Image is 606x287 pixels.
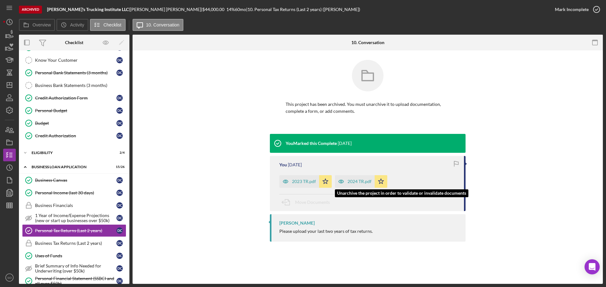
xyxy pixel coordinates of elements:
div: 1 Year of Income/Expense Projections (new or start up businesses over $50k) [35,213,116,223]
a: Business Bank Statements (3 months) [22,79,126,92]
div: Business Financials [35,203,116,208]
span: Move Documents [295,199,330,205]
time: 2025-05-21 21:25 [288,162,302,167]
a: Credit AuthorizationDC [22,129,126,142]
div: [PERSON_NAME] [PERSON_NAME] | [130,7,202,12]
div: D C [116,190,123,196]
a: Personal Income (last 30 days)DC [22,187,126,199]
a: Business CanvasDC [22,174,126,187]
a: Personal BudgetDC [22,104,126,117]
div: Personal Budget [35,108,116,113]
button: Mark Incomplete [549,3,603,16]
div: ELIGIBILITY [32,151,109,155]
div: [PERSON_NAME] [279,221,315,226]
a: 1 Year of Income/Expense Projections (new or start up businesses over $50k)DC [22,212,126,224]
div: Business Canvas [35,178,116,183]
div: 2024 TR.pdf [348,179,371,184]
div: 60 mo [235,7,246,12]
a: BudgetDC [22,117,126,129]
div: | [47,7,130,12]
div: D C [116,240,123,246]
div: You [279,162,287,167]
div: Brief Summary of Info Needed for Underwriting (over $50k) [35,263,116,273]
div: 14 % [226,7,235,12]
a: Personal Bank Statements (3 months)DC [22,66,126,79]
button: 2023 TR.pdf [279,175,332,188]
a: Brief Summary of Info Needed for Underwriting (over $50k)DC [22,262,126,275]
div: Business Bank Statements (3 months) [35,83,126,88]
div: 2 / 4 [113,151,125,155]
label: Activity [70,22,84,27]
div: D C [116,202,123,209]
div: D C [116,120,123,126]
p: This project has been archived. You must unarchive it to upload documentation, complete a form, o... [286,101,450,115]
label: 10. Conversation [146,22,180,27]
div: D C [116,107,123,114]
div: 10. Conversation [351,40,384,45]
a: Personal Tax Returns (Last 2 years)DC [22,224,126,237]
div: Credit Authorization Form [35,95,116,100]
div: Uses of Funds [35,253,116,258]
b: [PERSON_NAME]'s Trucking Institute LLC [47,7,129,12]
button: SO [3,271,16,284]
div: Budget [35,121,116,126]
a: Credit Authorization FormDC [22,92,126,104]
div: BUSINESS LOAN APPLICATION [32,165,109,169]
div: D C [116,265,123,272]
button: 10. Conversation [133,19,184,31]
a: Know Your CustomerDC [22,54,126,66]
label: Checklist [104,22,122,27]
div: Personal Tax Returns (Last 2 years) [35,228,116,233]
label: Overview [33,22,51,27]
a: Business FinancialsDC [22,199,126,212]
div: Please upload your last two years of tax returns. [279,229,373,234]
div: Personal Financial Statement (SSBCI and all over $50k) [35,276,116,286]
div: D C [116,133,123,139]
div: Open Intercom Messenger [585,259,600,274]
div: 15 / 26 [113,165,125,169]
div: Mark Incomplete [555,3,589,16]
div: You Marked this Complete [286,141,337,146]
div: Business Tax Returns (Last 2 years) [35,241,116,246]
button: 2024 TR.pdf [335,175,387,188]
div: Personal Income (last 30 days) [35,190,116,195]
div: D C [116,215,123,221]
div: 2023 TR.pdf [292,179,316,184]
div: D C [116,70,123,76]
div: $44,000.00 [202,7,226,12]
button: Activity [56,19,88,31]
div: Archived [19,6,42,14]
div: D C [116,278,123,284]
div: Credit Authorization [35,133,116,138]
button: Overview [19,19,55,31]
text: SO [7,276,12,279]
div: Know Your Customer [35,58,116,63]
div: Personal Bank Statements (3 months) [35,70,116,75]
button: Move Documents [279,194,336,210]
a: Business Tax Returns (Last 2 years)DC [22,237,126,250]
div: D C [116,227,123,234]
div: D C [116,95,123,101]
div: D C [116,177,123,183]
div: D C [116,57,123,63]
div: D C [116,253,123,259]
button: Checklist [90,19,126,31]
div: | 10. Personal Tax Returns (Last 2 years) ([PERSON_NAME]) [246,7,360,12]
div: Checklist [65,40,83,45]
time: 2025-05-21 21:25 [338,141,352,146]
a: Uses of FundsDC [22,250,126,262]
